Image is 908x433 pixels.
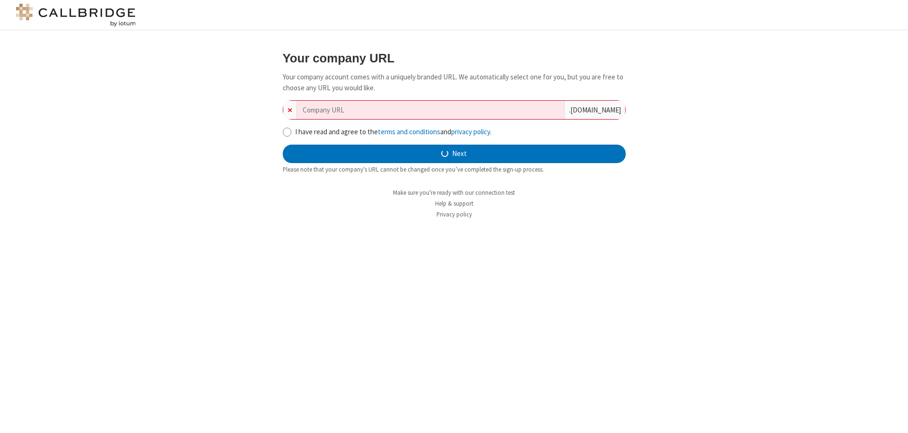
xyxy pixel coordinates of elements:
div: Please note that your company's URL cannot be changed once you’ve completed the sign-up process. [283,165,626,174]
a: Help & support [435,199,473,208]
a: Make sure you're ready with our connection test [393,189,515,197]
p: Your company account comes with a uniquely branded URL. We automatically select one for you, but ... [283,72,626,93]
h3: Your company URL [283,52,626,65]
input: Company URL [297,101,564,119]
span: Next [452,148,467,159]
img: logo@2x.png [14,4,137,26]
a: privacy policy [451,127,490,136]
div: . [DOMAIN_NAME] [564,101,625,119]
a: Privacy policy [437,210,472,218]
button: Next [283,145,626,164]
label: I have read and agree to the and . [295,127,626,138]
a: terms and conditions [378,127,440,136]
